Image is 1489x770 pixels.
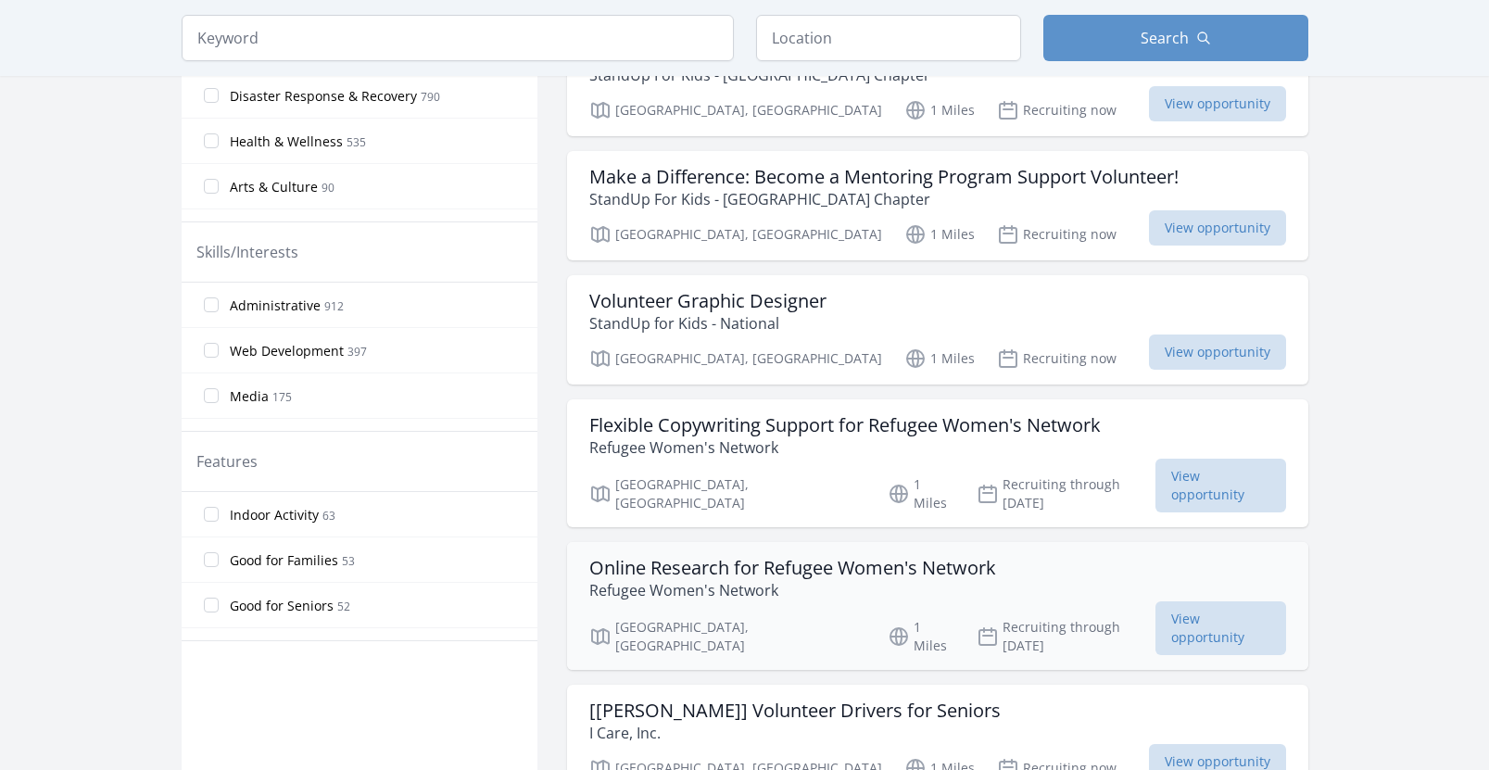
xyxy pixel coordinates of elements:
span: 535 [347,134,366,150]
p: Refugee Women's Network [589,436,1101,459]
p: StandUp For Kids - [GEOGRAPHIC_DATA] Chapter [589,188,1179,210]
span: 90 [322,180,334,196]
span: Disaster Response & Recovery [230,87,417,106]
span: 912 [324,298,344,314]
p: StandUp for Kids - National [589,312,827,335]
a: Make a Difference: Become a Mentoring Program Support Volunteer! StandUp For Kids - [GEOGRAPHIC_D... [567,151,1308,260]
p: 1 Miles [904,347,975,370]
h3: [[PERSON_NAME]] Volunteer Drivers for Seniors [589,700,1001,722]
span: Media [230,387,269,406]
span: 53 [342,553,355,569]
p: [GEOGRAPHIC_DATA], [GEOGRAPHIC_DATA] [589,347,882,370]
span: Indoor Activity [230,506,319,524]
p: Recruiting now [997,99,1117,121]
h3: Make a Difference: Become a Mentoring Program Support Volunteer! [589,166,1179,188]
span: Arts & Culture [230,178,318,196]
p: [GEOGRAPHIC_DATA], [GEOGRAPHIC_DATA] [589,618,866,655]
p: Recruiting through [DATE] [977,475,1155,512]
legend: Skills/Interests [196,241,298,263]
h3: Flexible Copywriting Support for Refugee Women's Network [589,414,1101,436]
span: View opportunity [1149,210,1286,246]
input: Keyword [182,15,734,61]
input: Indoor Activity 63 [204,507,219,522]
span: 63 [322,508,335,524]
p: [GEOGRAPHIC_DATA], [GEOGRAPHIC_DATA] [589,99,882,121]
span: View opportunity [1155,459,1286,512]
input: Disaster Response & Recovery 790 [204,88,219,103]
input: Media 175 [204,388,219,403]
input: Web Development 397 [204,343,219,358]
input: Location [756,15,1021,61]
h3: Volunteer Graphic Designer [589,290,827,312]
span: Good for Seniors [230,597,334,615]
span: View opportunity [1149,335,1286,370]
p: I Care, Inc. [589,722,1001,744]
input: Good for Families 53 [204,552,219,567]
p: 1 Miles [904,223,975,246]
span: 52 [337,599,350,614]
input: Arts & Culture 90 [204,179,219,194]
p: [GEOGRAPHIC_DATA], [GEOGRAPHIC_DATA] [589,223,882,246]
a: Flexible Copywriting Support for Refugee Women's Network Refugee Women's Network [GEOGRAPHIC_DATA... [567,399,1308,527]
span: Administrative [230,297,321,315]
button: Search [1043,15,1308,61]
h3: Online Research for Refugee Women's Network [589,557,996,579]
a: Marketing Volunteer Needed: Help Us Share Our Story! StandUp For Kids - [GEOGRAPHIC_DATA] Chapter... [567,27,1308,136]
p: 1 Miles [904,99,975,121]
input: Health & Wellness 535 [204,133,219,148]
span: 790 [421,89,440,105]
span: 397 [347,344,367,360]
span: 175 [272,389,292,405]
p: 1 Miles [888,618,954,655]
span: View opportunity [1155,601,1286,655]
a: Volunteer Graphic Designer StandUp for Kids - National [GEOGRAPHIC_DATA], [GEOGRAPHIC_DATA] 1 Mil... [567,275,1308,385]
p: [GEOGRAPHIC_DATA], [GEOGRAPHIC_DATA] [589,475,866,512]
span: Web Development [230,342,344,360]
p: Recruiting now [997,347,1117,370]
a: Online Research for Refugee Women's Network Refugee Women's Network [GEOGRAPHIC_DATA], [GEOGRAPHI... [567,542,1308,670]
p: Recruiting through [DATE] [977,618,1155,655]
p: Recruiting now [997,223,1117,246]
span: View opportunity [1149,86,1286,121]
legend: Features [196,450,258,473]
span: Search [1141,27,1189,49]
p: Refugee Women's Network [589,579,996,601]
span: Good for Families [230,551,338,570]
input: Good for Seniors 52 [204,598,219,612]
span: Health & Wellness [230,133,343,151]
p: 1 Miles [888,475,954,512]
input: Administrative 912 [204,297,219,312]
